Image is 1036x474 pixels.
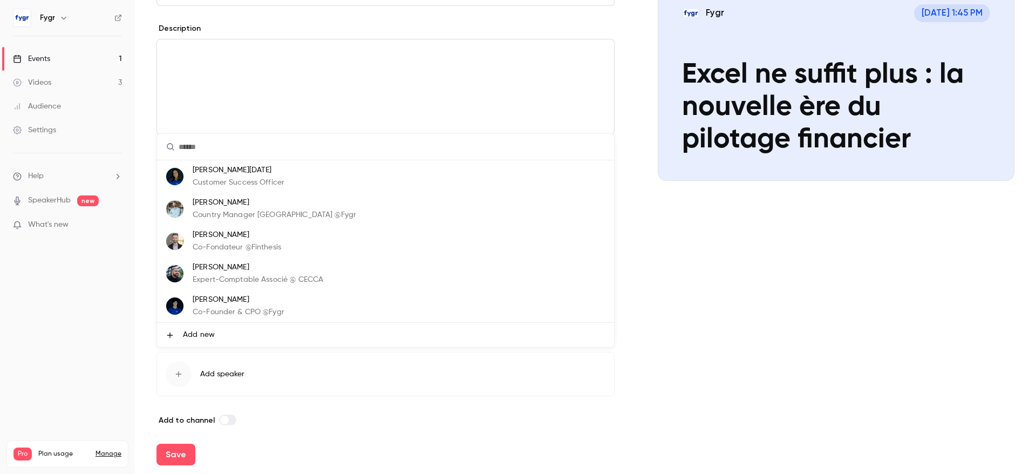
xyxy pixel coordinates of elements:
[193,307,284,318] p: Co-Founder & CPO @Fygr
[193,242,281,253] p: Co-Fondateur @Finthesis
[166,200,183,218] img: Emilien Delile
[193,197,356,208] p: [PERSON_NAME]
[193,262,323,273] p: [PERSON_NAME]
[166,297,183,315] img: Geoffrey Laird
[166,265,183,282] img: Jonathan Khalfa
[183,329,215,341] span: Add new
[193,165,284,176] p: [PERSON_NAME][DATE]
[166,233,183,250] img: Thomas Gazquez
[193,294,284,306] p: [PERSON_NAME]
[166,168,183,185] img: Alexia Dahan
[193,274,323,286] p: Expert-Comptable Associé @ CECCA
[193,177,284,188] p: Customer Success Officer
[193,229,281,241] p: [PERSON_NAME]
[193,209,356,221] p: Country Manager [GEOGRAPHIC_DATA] @Fygr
